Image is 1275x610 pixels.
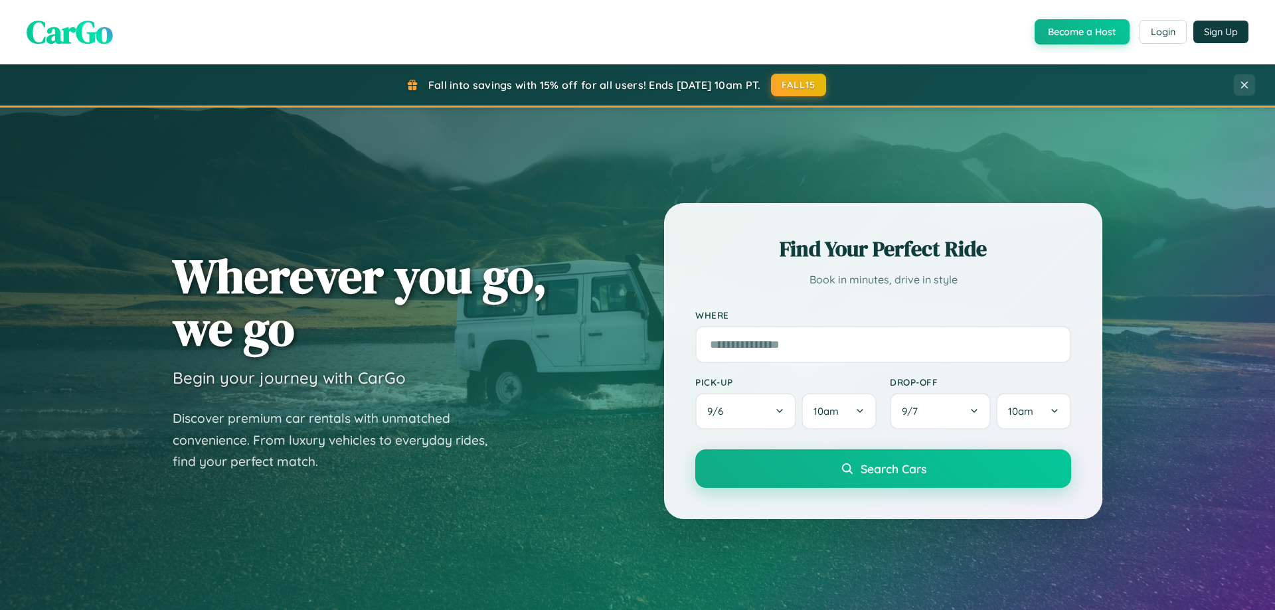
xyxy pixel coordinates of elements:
[902,405,924,418] span: 9 / 7
[1140,20,1187,44] button: Login
[861,461,926,476] span: Search Cars
[695,449,1071,488] button: Search Cars
[173,250,547,354] h1: Wherever you go, we go
[996,393,1071,429] button: 10am
[173,368,406,388] h3: Begin your journey with CarGo
[695,393,796,429] button: 9/6
[1035,19,1130,44] button: Become a Host
[695,376,877,388] label: Pick-up
[1193,21,1248,43] button: Sign Up
[707,405,730,418] span: 9 / 6
[890,376,1071,388] label: Drop-off
[27,10,113,54] span: CarGo
[695,309,1071,321] label: Where
[813,405,839,418] span: 10am
[173,408,505,473] p: Discover premium car rentals with unmatched convenience. From luxury vehicles to everyday rides, ...
[771,74,827,96] button: FALL15
[428,78,761,92] span: Fall into savings with 15% off for all users! Ends [DATE] 10am PT.
[1008,405,1033,418] span: 10am
[695,270,1071,289] p: Book in minutes, drive in style
[695,234,1071,264] h2: Find Your Perfect Ride
[890,393,991,429] button: 9/7
[802,393,877,429] button: 10am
